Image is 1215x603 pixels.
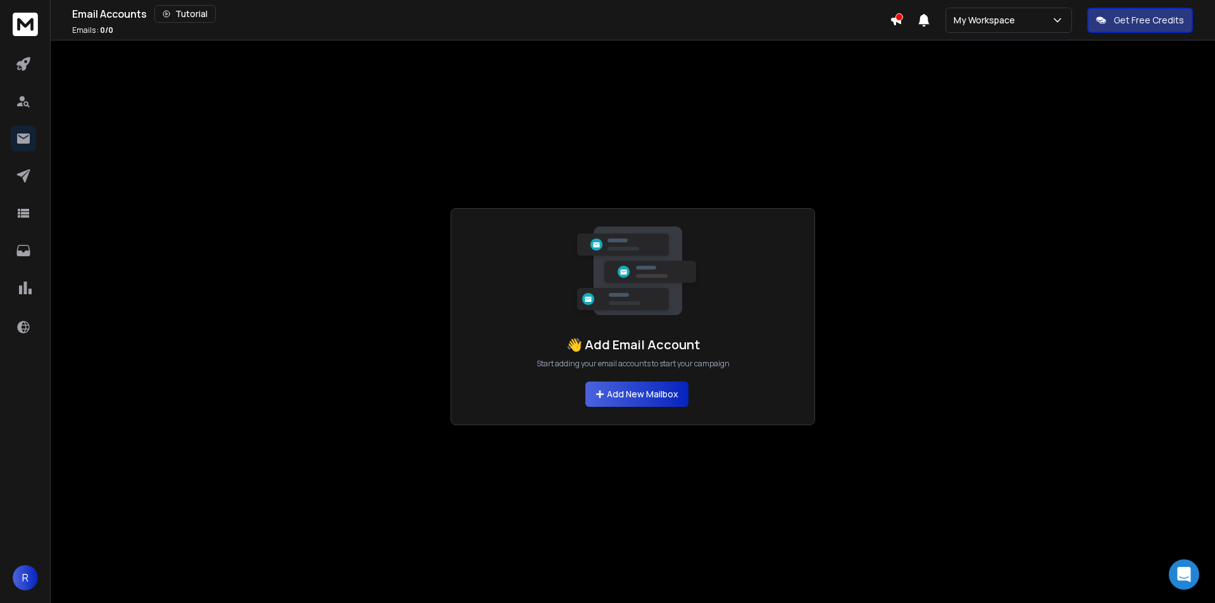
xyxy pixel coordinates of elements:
button: Tutorial [154,5,216,23]
p: Start adding your email accounts to start your campaign [537,359,730,369]
p: My Workspace [954,14,1020,27]
span: 0 / 0 [100,25,113,35]
div: Email Accounts [72,5,890,23]
div: Open Intercom Messenger [1169,559,1199,590]
button: Get Free Credits [1087,8,1193,33]
h1: 👋 Add Email Account [566,336,700,354]
p: Emails : [72,25,113,35]
button: Add New Mailbox [585,382,688,407]
button: R [13,565,38,590]
p: Get Free Credits [1114,14,1184,27]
